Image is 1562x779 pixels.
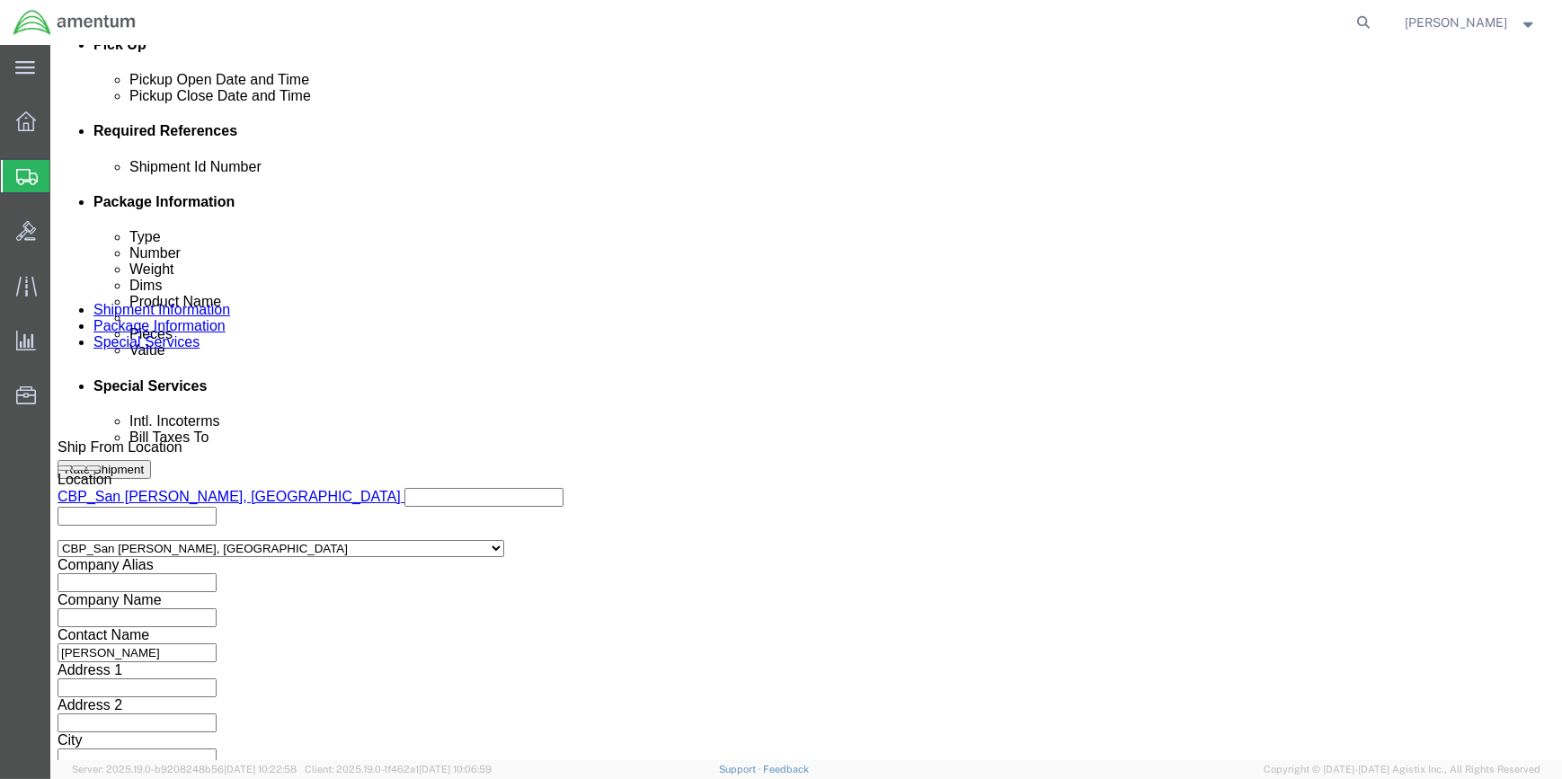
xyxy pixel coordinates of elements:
a: Feedback [763,764,809,775]
button: [PERSON_NAME] [1405,12,1538,33]
span: Server: 2025.19.0-b9208248b56 [72,764,297,775]
span: Client: 2025.19.0-1f462a1 [305,764,492,775]
iframe: FS Legacy Container [50,45,1562,760]
span: Copyright © [DATE]-[DATE] Agistix Inc., All Rights Reserved [1264,762,1540,777]
span: [DATE] 10:06:59 [419,764,492,775]
span: [DATE] 10:22:58 [224,764,297,775]
a: Support [719,764,764,775]
span: Donald Frederiksen [1406,13,1508,32]
img: logo [13,9,137,36]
